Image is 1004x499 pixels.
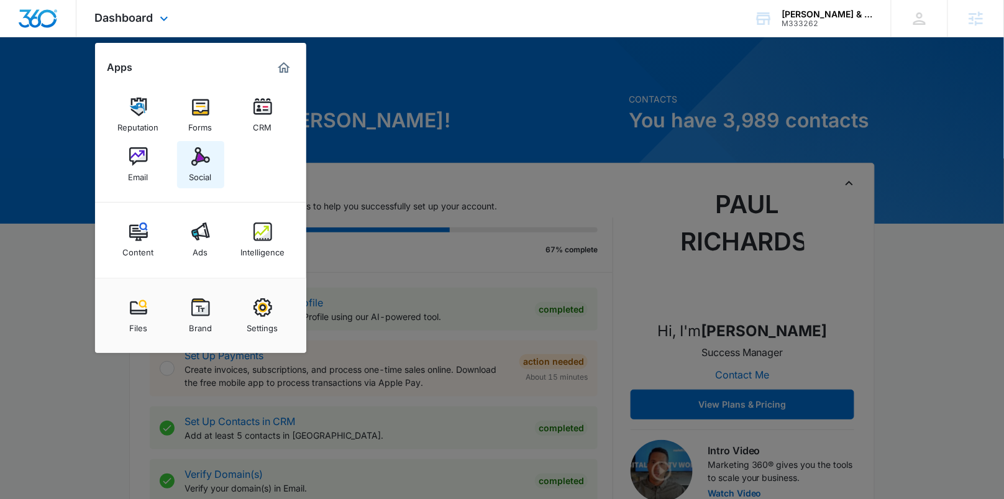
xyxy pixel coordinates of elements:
[240,241,285,257] div: Intelligence
[129,317,147,333] div: Files
[107,62,133,73] h2: Apps
[253,116,272,132] div: CRM
[782,19,873,28] div: account id
[177,292,224,339] a: Brand
[115,292,162,339] a: Files
[239,292,286,339] a: Settings
[189,317,212,333] div: Brand
[782,9,873,19] div: account name
[239,91,286,139] a: CRM
[115,216,162,263] a: Content
[95,11,153,24] span: Dashboard
[115,141,162,188] a: Email
[177,141,224,188] a: Social
[247,317,278,333] div: Settings
[177,216,224,263] a: Ads
[274,58,294,78] a: Marketing 360® Dashboard
[118,116,159,132] div: Reputation
[177,91,224,139] a: Forms
[129,166,148,182] div: Email
[239,216,286,263] a: Intelligence
[123,241,154,257] div: Content
[193,241,208,257] div: Ads
[115,91,162,139] a: Reputation
[189,166,212,182] div: Social
[189,116,212,132] div: Forms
